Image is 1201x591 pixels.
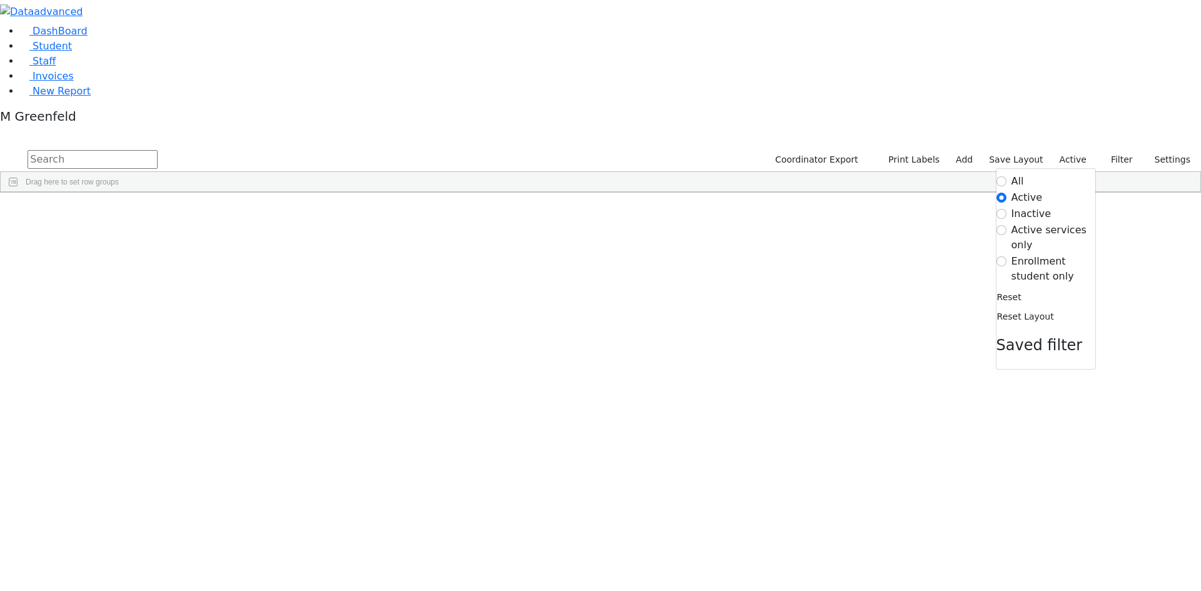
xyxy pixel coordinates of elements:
[996,256,1006,266] input: Enrollment student only
[33,70,74,82] span: Invoices
[1054,150,1092,169] label: Active
[996,193,1006,203] input: Active
[33,40,72,52] span: Student
[20,40,72,52] a: Student
[33,25,88,37] span: DashBoard
[983,150,1048,169] button: Save Layout
[1011,190,1043,205] label: Active
[1011,206,1052,221] label: Inactive
[20,70,74,82] a: Invoices
[996,336,1083,354] span: Saved filter
[26,178,119,186] span: Drag here to set row groups
[996,307,1055,326] button: Reset Layout
[767,150,864,169] button: Coordinator Export
[1011,174,1024,189] label: All
[996,209,1006,219] input: Inactive
[33,55,56,67] span: Staff
[33,85,91,97] span: New Report
[20,85,91,97] a: New Report
[996,288,1022,307] button: Reset
[1095,150,1138,169] button: Filter
[28,150,158,169] input: Search
[996,176,1006,186] input: All
[874,150,945,169] button: Print Labels
[1011,223,1095,253] label: Active services only
[20,55,56,67] a: Staff
[996,225,1006,235] input: Active services only
[1138,150,1196,169] button: Settings
[996,168,1096,370] div: Settings
[950,150,978,169] a: Add
[20,25,88,37] a: DashBoard
[1011,254,1095,284] label: Enrollment student only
